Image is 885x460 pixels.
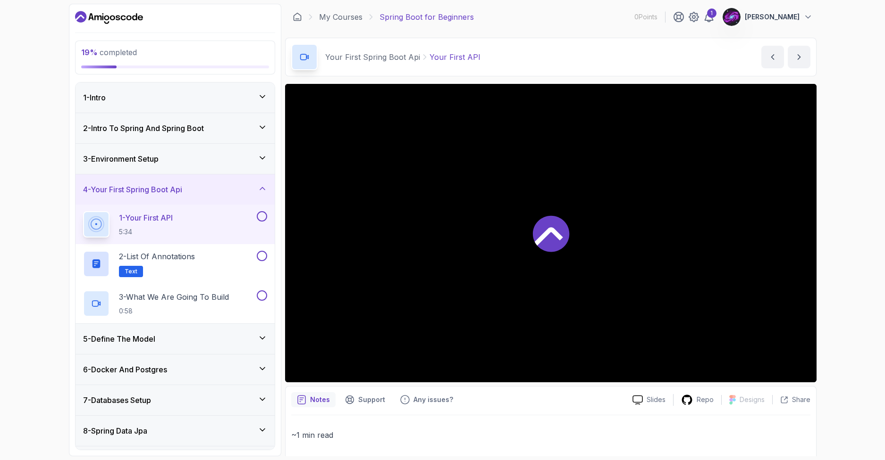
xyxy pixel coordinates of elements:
[647,395,666,404] p: Slides
[119,227,173,237] p: 5:34
[395,392,459,407] button: Feedback button
[722,8,813,26] button: user profile image[PERSON_NAME]
[83,394,151,406] h3: 7 - Databases Setup
[76,82,275,113] button: 1-Intro
[703,11,715,23] a: 1
[772,395,810,404] button: Share
[76,416,275,446] button: 8-Spring Data Jpa
[76,144,275,174] button: 3-Environment Setup
[76,324,275,354] button: 5-Define The Model
[81,48,137,57] span: completed
[76,174,275,205] button: 4-Your First Spring Boot Api
[125,268,137,275] span: Text
[83,211,267,238] button: 1-Your First API5:34
[76,354,275,385] button: 6-Docker And Postgres
[707,8,716,18] div: 1
[76,385,275,415] button: 7-Databases Setup
[119,291,229,303] p: 3 - What We Are Going To Build
[310,395,330,404] p: Notes
[81,48,98,57] span: 19 %
[740,395,765,404] p: Designs
[83,425,147,436] h3: 8 - Spring Data Jpa
[625,395,673,405] a: Slides
[83,333,155,345] h3: 5 - Define The Model
[83,184,182,195] h3: 4 - Your First Spring Boot Api
[83,123,204,134] h3: 2 - Intro To Spring And Spring Boot
[319,11,362,23] a: My Courses
[339,392,391,407] button: Support button
[119,212,173,223] p: 1 - Your First API
[788,46,810,68] button: next content
[792,395,810,404] p: Share
[379,11,474,23] p: Spring Boot for Beginners
[358,395,385,404] p: Support
[291,428,810,442] p: ~1 min read
[761,46,784,68] button: previous content
[119,306,229,316] p: 0:58
[83,290,267,317] button: 3-What We Are Going To Build0:58
[83,364,167,375] h3: 6 - Docker And Postgres
[413,395,453,404] p: Any issues?
[723,8,741,26] img: user profile image
[75,10,143,25] a: Dashboard
[83,251,267,277] button: 2-List of AnnotationsText
[697,395,714,404] p: Repo
[83,153,159,164] h3: 3 - Environment Setup
[293,12,302,22] a: Dashboard
[119,251,195,262] p: 2 - List of Annotations
[325,51,420,63] p: Your First Spring Boot Api
[430,51,480,63] p: Your First API
[745,12,800,22] p: [PERSON_NAME]
[674,394,721,406] a: Repo
[83,92,106,103] h3: 1 - Intro
[76,113,275,143] button: 2-Intro To Spring And Spring Boot
[291,392,336,407] button: notes button
[634,12,657,22] p: 0 Points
